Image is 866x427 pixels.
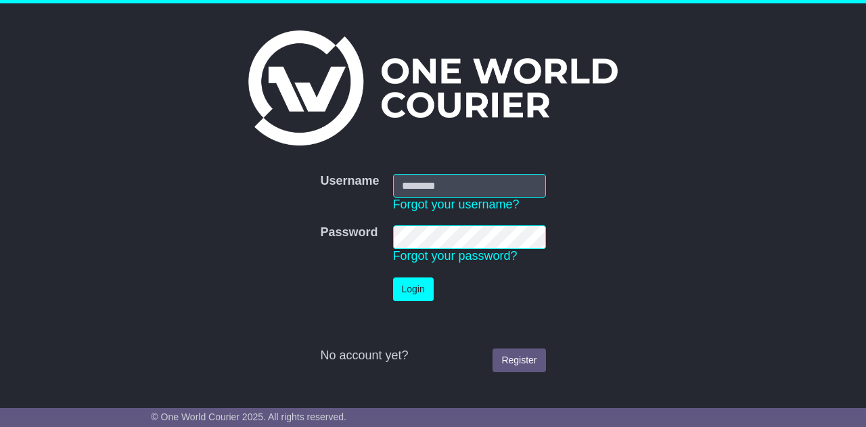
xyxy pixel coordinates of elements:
[493,349,545,372] a: Register
[320,349,545,363] div: No account yet?
[320,225,378,240] label: Password
[393,277,434,301] button: Login
[393,249,518,263] a: Forgot your password?
[151,411,346,422] span: © One World Courier 2025. All rights reserved.
[248,30,618,145] img: One World
[393,198,520,211] a: Forgot your username?
[320,174,379,189] label: Username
